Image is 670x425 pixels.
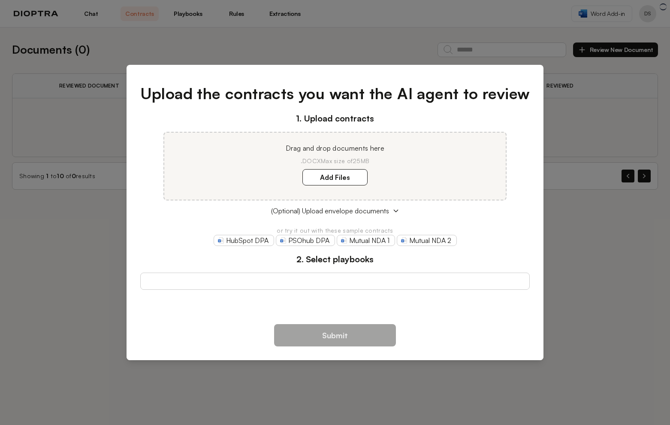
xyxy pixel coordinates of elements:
[302,169,368,185] label: Add Files
[274,324,396,346] button: Submit
[271,206,389,216] span: (Optional) Upload envelope documents
[337,235,395,246] a: Mutual NDA 1
[140,253,530,266] h3: 2. Select playbooks
[175,143,495,153] p: Drag and drop documents here
[140,226,530,235] p: or try it out with these sample contracts
[276,235,335,246] a: PSOhub DPA
[214,235,274,246] a: HubSpot DPA
[140,206,530,216] button: (Optional) Upload envelope documents
[140,112,530,125] h3: 1. Upload contracts
[140,82,530,105] h1: Upload the contracts you want the AI agent to review
[175,157,495,165] p: .DOCX Max size of 25MB
[397,235,457,246] a: Mutual NDA 2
